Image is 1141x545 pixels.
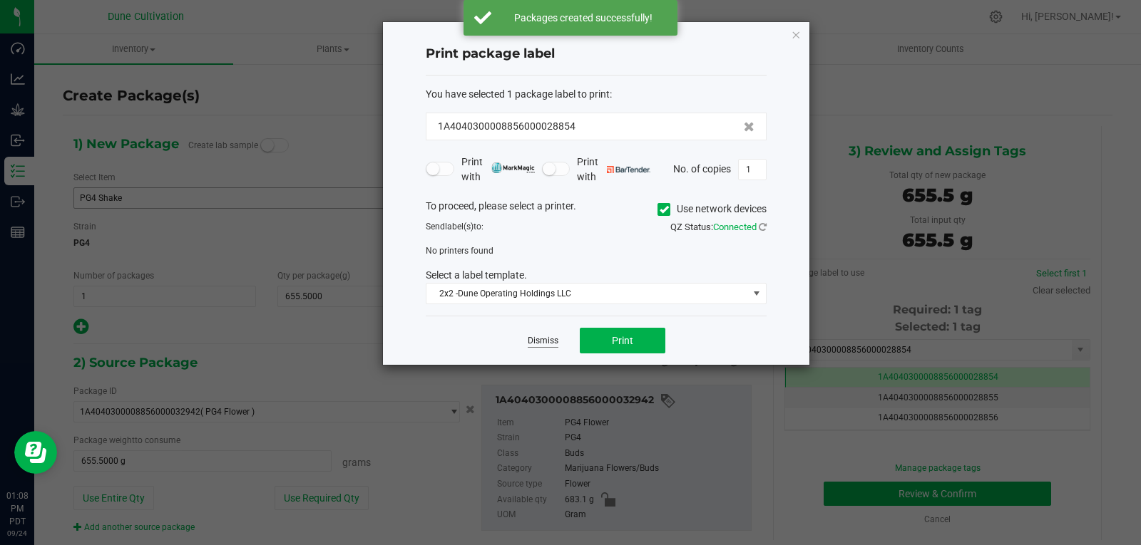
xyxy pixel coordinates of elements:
span: No printers found [426,246,493,256]
span: 2x2 -Dune Operating Holdings LLC [426,284,748,303]
a: Dismiss [528,335,558,347]
h4: Print package label [426,45,767,63]
div: Select a label template. [415,268,777,283]
span: Print with [577,155,650,185]
span: Print [612,335,633,346]
span: 1A4040300008856000028854 [438,119,575,134]
span: Connected [713,222,757,232]
span: Print with [461,155,535,185]
span: You have selected 1 package label to print [426,88,610,100]
button: Print [580,328,665,353]
img: mark_magic_cybra.png [491,162,535,173]
span: label(s) [445,222,474,232]
span: No. of copies [673,162,731,174]
div: To proceed, please select a printer. [415,199,777,220]
img: bartender.png [607,166,650,173]
span: Send to: [426,222,483,232]
div: Packages created successfully! [499,11,667,25]
iframe: Resource center [14,431,57,474]
label: Use network devices [658,202,767,217]
div: : [426,87,767,102]
span: QZ Status: [670,222,767,232]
